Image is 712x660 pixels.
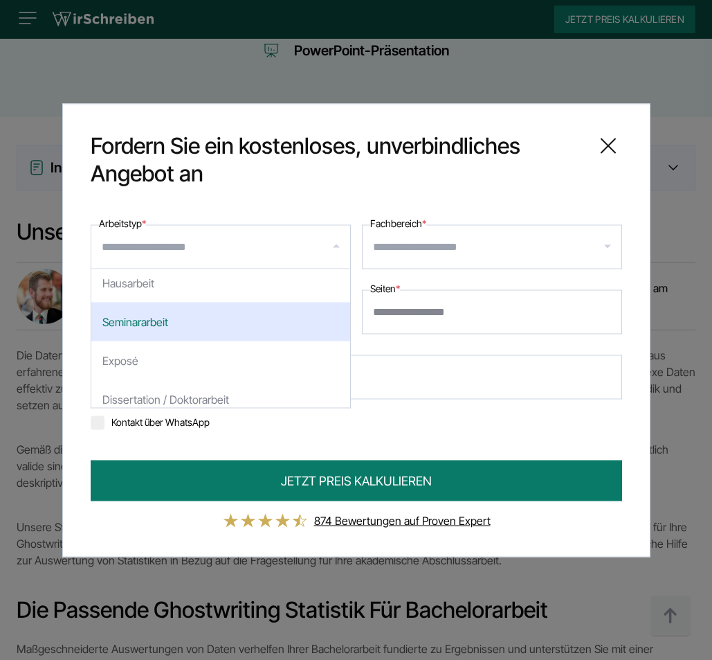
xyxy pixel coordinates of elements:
div: Seminararbeit [91,302,350,341]
div: Exposé [91,341,350,380]
a: 874 Bewertungen auf Proven Expert [314,513,491,527]
button: JETZT PREIS KALKULIEREN [91,460,622,501]
label: Fachbereich [370,215,426,231]
label: Kontakt über WhatsApp [91,416,210,427]
div: Dissertation / Doktorarbeit [91,380,350,418]
label: Arbeitstyp [99,215,146,231]
span: Fordern Sie ein kostenloses, unverbindliches Angebot an [91,132,583,187]
span: JETZT PREIS KALKULIEREN [281,471,432,490]
div: Hausarbeit [91,263,350,302]
label: Seiten [370,280,400,296]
